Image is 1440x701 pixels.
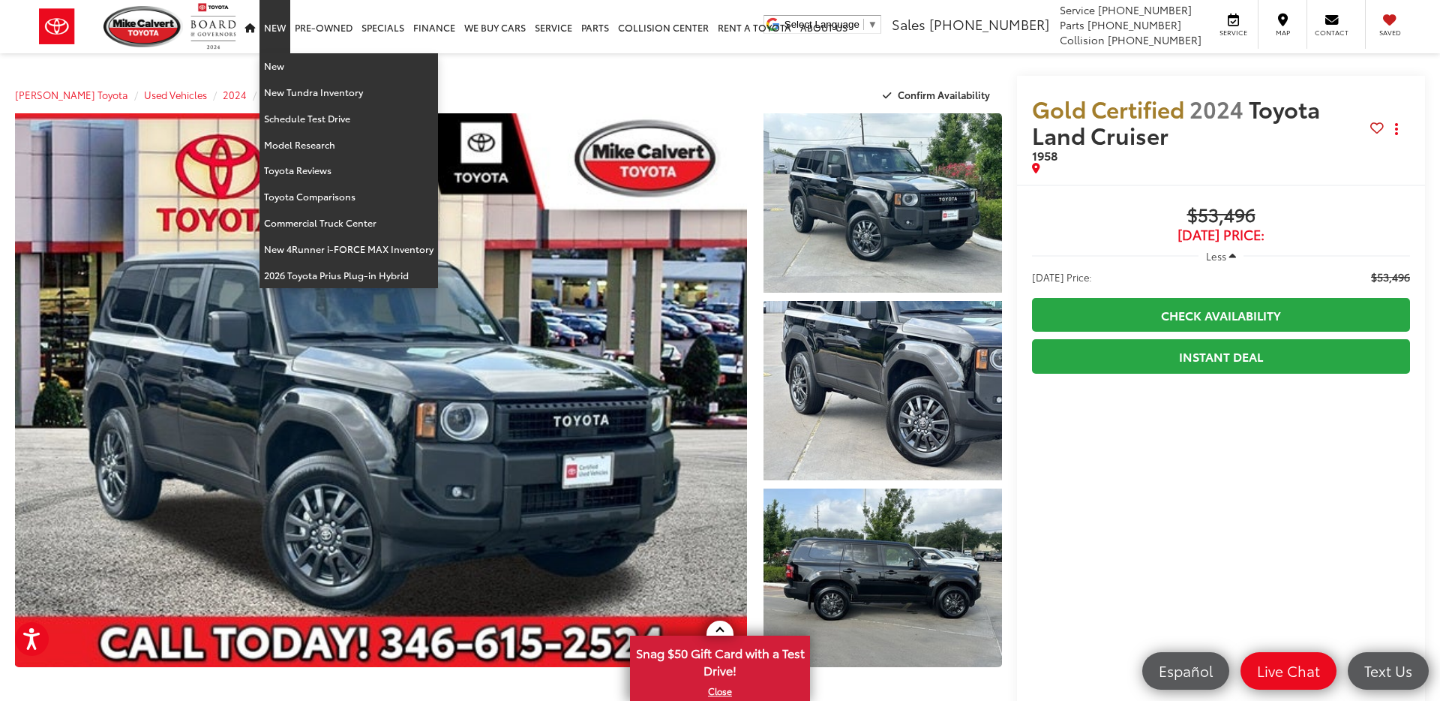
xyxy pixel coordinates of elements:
[1395,123,1398,135] span: dropdown dots
[1032,205,1410,227] span: $53,496
[1087,17,1181,32] span: [PHONE_NUMBER]
[1098,2,1192,17] span: [PHONE_NUMBER]
[1142,652,1229,690] a: Español
[144,88,207,101] a: Used Vehicles
[1189,92,1243,125] span: 2024
[259,53,438,80] a: New
[1216,28,1250,38] span: Service
[1315,28,1348,38] span: Contact
[929,14,1049,34] span: [PHONE_NUMBER]
[1032,92,1184,125] span: Gold Certified
[760,299,1004,482] img: 2024 Toyota Land Cruiser 1958
[1060,2,1095,17] span: Service
[784,19,859,30] span: Select Language
[1032,339,1410,373] a: Instant Deal
[763,489,1002,668] a: Expand Photo 3
[631,637,808,683] span: Snag $50 Gift Card with a Test Drive!
[868,19,877,30] span: ▼
[1032,298,1410,332] a: Check Availability
[103,6,183,47] img: Mike Calvert Toyota
[259,236,438,263] a: New 4Runner i-FORCE MAX Inventory
[760,486,1004,669] img: 2024 Toyota Land Cruiser 1958
[259,210,438,236] a: Commercial Truck Center
[892,14,925,34] span: Sales
[259,132,438,158] a: Model Research
[1357,661,1420,680] span: Text Us
[259,184,438,210] a: Toyota Comparisons
[1348,652,1429,690] a: Text Us
[259,263,438,288] a: 2026 Toyota Prius Plug-in Hybrid
[7,110,754,670] img: 2024 Toyota Land Cruiser 1958
[1206,249,1226,263] span: Less
[1249,661,1327,680] span: Live Chat
[863,19,864,30] span: ​
[1108,32,1201,47] span: [PHONE_NUMBER]
[898,88,990,101] span: Confirm Availability
[763,113,1002,293] a: Expand Photo 1
[763,301,1002,480] a: Expand Photo 2
[259,80,438,106] a: New Tundra Inventory
[1151,661,1220,680] span: Español
[1371,269,1410,284] span: $53,496
[1373,28,1406,38] span: Saved
[223,88,247,101] a: 2024
[15,113,747,667] a: Expand Photo 0
[1198,242,1243,269] button: Less
[259,106,438,132] a: Schedule Test Drive
[1060,17,1084,32] span: Parts
[1240,652,1336,690] a: Live Chat
[1032,92,1320,151] span: Toyota Land Cruiser
[1032,146,1057,164] span: 1958
[1384,116,1410,143] button: Actions
[760,111,1004,294] img: 2024 Toyota Land Cruiser 1958
[15,88,128,101] a: [PERSON_NAME] Toyota
[874,82,1003,108] button: Confirm Availability
[1266,28,1299,38] span: Map
[259,158,438,184] a: Toyota Reviews
[1032,227,1410,242] span: [DATE] Price:
[1060,32,1105,47] span: Collision
[1032,269,1092,284] span: [DATE] Price:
